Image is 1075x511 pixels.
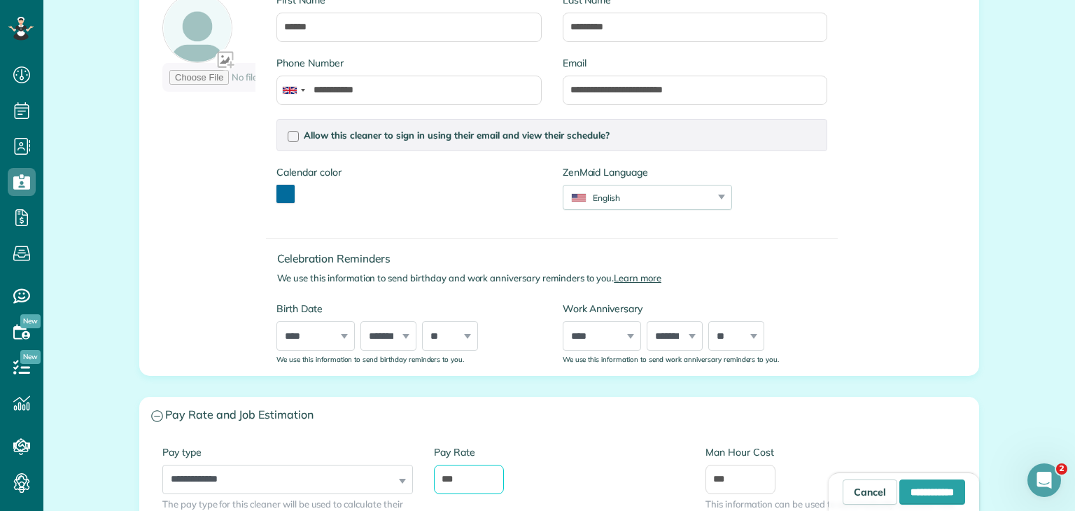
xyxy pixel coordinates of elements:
[276,302,541,316] label: Birth Date
[843,479,897,505] a: Cancel
[1056,463,1067,475] span: 2
[614,272,661,283] a: Learn more
[563,302,827,316] label: Work Anniversary
[277,253,838,265] h4: Celebration Reminders
[140,398,978,433] a: Pay Rate and Job Estimation
[162,445,413,459] label: Pay type
[434,445,684,459] label: Pay Rate
[276,185,295,203] button: toggle color picker dialog
[276,165,341,179] label: Calendar color
[277,272,838,285] p: We use this information to send birthday and work anniversary reminders to you.
[304,129,610,141] span: Allow this cleaner to sign in using their email and view their schedule?
[20,314,41,328] span: New
[563,56,827,70] label: Email
[1027,463,1061,497] iframe: Intercom live chat
[276,355,464,363] sub: We use this information to send birthday reminders to you.
[276,56,541,70] label: Phone Number
[20,350,41,364] span: New
[705,445,956,459] label: Man Hour Cost
[563,192,714,204] div: English
[563,355,779,363] sub: We use this information to send work anniversary reminders to you.
[563,165,732,179] label: ZenMaid Language
[277,76,309,104] div: United Kingdom: +44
